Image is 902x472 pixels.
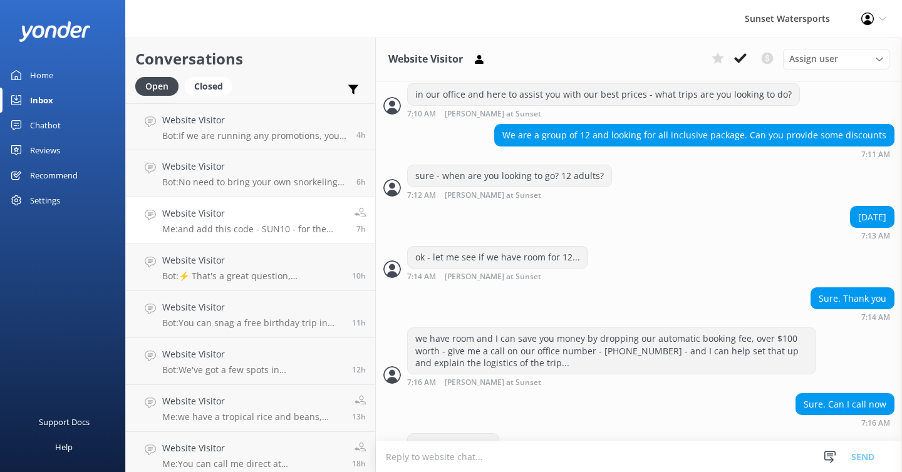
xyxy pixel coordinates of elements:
div: Inbox [30,88,53,113]
p: Bot: You can snag a free birthday trip in [GEOGRAPHIC_DATA] on your exact birthday, with some bla... [162,317,343,329]
strong: 7:14 AM [861,314,890,321]
span: Oct 12 2025 05:59pm (UTC -05:00) America/Cancun [352,270,366,281]
h2: Conversations [135,47,366,71]
div: we have room and I can save you money by dropping our automatic booking fee, over $100 worth - gi... [408,328,816,374]
p: Me: and add this code - SUN10 - for the multiple trip savings [162,223,345,235]
span: Oct 12 2025 03:58pm (UTC -05:00) America/Cancun [352,364,366,375]
span: [PERSON_NAME] at Sunset [445,273,541,281]
div: We are a group of 12 and looking for all inclusive package. Can you provide some discounts [495,125,894,146]
a: Website VisitorBot:No need to bring your own snorkeling equipment for the Sandbar & Kayak Eco Adv... [126,150,375,197]
div: Reviews [30,138,60,163]
span: Oct 13 2025 12:07am (UTC -05:00) America/Cancun [356,130,366,140]
div: Oct 12 2025 07:12pm (UTC -05:00) America/Cancun [407,190,612,200]
div: Oct 12 2025 07:14pm (UTC -05:00) America/Cancun [407,272,588,281]
div: [DATE] [851,207,894,228]
a: Website VisitorBot:You can snag a free birthday trip in [GEOGRAPHIC_DATA] on your exact birthday,... [126,291,375,338]
p: Bot: We've got a few spots in [GEOGRAPHIC_DATA]! Our main check-in is at [STREET_ADDRESS][PERSON_... [162,364,343,376]
div: Help [55,434,73,459]
span: [PERSON_NAME] at Sunset [445,379,541,387]
h4: Website Visitor [162,207,345,220]
a: Website VisitorBot:⚡ That's a great question, unfortunately I do not know the answer. I'm going t... [126,244,375,291]
strong: 7:14 AM [407,273,436,281]
strong: 7:12 AM [407,192,436,200]
strong: 7:11 AM [861,151,890,158]
div: Open [135,77,179,96]
div: ok - let me see if we have room for 12... [408,247,588,268]
h4: Website Visitor [162,254,343,267]
strong: 7:16 AM [407,379,436,387]
div: Assign User [783,49,889,69]
div: Home [30,63,53,88]
div: Support Docs [39,409,90,434]
p: Me: we have a tropical rice and beans, mahi mahi, pulled pork and a sweet jerk chicken.. We have ... [162,411,343,423]
a: Closed [185,79,239,93]
h3: Website Visitor [388,51,463,68]
div: in our office and here to assist you with our best prices - what trips are you looking to do? [408,84,799,105]
div: yup - I am ready... [408,434,499,455]
p: Bot: If we are running any promotions, you'll see the promo code on the tour page. Make sure to e... [162,130,347,141]
span: Assign user [789,52,838,66]
div: Recommend [30,163,78,188]
span: Oct 12 2025 03:27pm (UTC -05:00) America/Cancun [352,411,366,422]
a: Website VisitorBot:If we are running any promotions, you'll see the promo code on the tour page. ... [126,103,375,150]
div: Oct 12 2025 07:16pm (UTC -05:00) America/Cancun [796,418,894,427]
div: Oct 12 2025 07:16pm (UTC -05:00) America/Cancun [407,377,816,387]
div: sure - when are you looking to go? 12 adults? [408,165,611,187]
div: Sure. Thank you [811,288,894,309]
h4: Website Visitor [162,441,343,455]
h4: Website Visitor [162,347,343,361]
img: yonder-white-logo.png [19,21,91,42]
h4: Website Visitor [162,394,343,408]
span: [PERSON_NAME] at Sunset [445,110,541,118]
a: Website VisitorMe:we have a tropical rice and beans, mahi mahi, pulled pork and a sweet jerk chic... [126,385,375,432]
div: Chatbot [30,113,61,138]
h4: Website Visitor [162,113,347,127]
a: Open [135,79,185,93]
div: Oct 12 2025 07:14pm (UTC -05:00) America/Cancun [811,312,894,321]
div: Closed [185,77,232,96]
span: Oct 12 2025 10:39am (UTC -05:00) America/Cancun [352,458,366,469]
p: Me: You can call me direct at [PHONE_NUMBER]. My name is [PERSON_NAME] [162,458,343,469]
span: Oct 12 2025 10:21pm (UTC -05:00) America/Cancun [356,177,366,187]
h4: Website Visitor [162,300,343,314]
a: Website VisitorMe:and add this code - SUN10 - for the multiple trip savings7h [126,197,375,244]
a: Website VisitorBot:We've got a few spots in [GEOGRAPHIC_DATA]! Our main check-in is at [STREET_AD... [126,338,375,385]
div: Sure. Can I call now [796,394,894,415]
div: Oct 12 2025 07:11pm (UTC -05:00) America/Cancun [494,150,894,158]
div: Settings [30,188,60,213]
span: Oct 12 2025 05:24pm (UTC -05:00) America/Cancun [352,317,366,328]
strong: 7:10 AM [407,110,436,118]
p: Bot: No need to bring your own snorkeling equipment for the Sandbar & Kayak Eco Adventure! We pro... [162,177,347,188]
div: Oct 12 2025 07:13pm (UTC -05:00) America/Cancun [850,231,894,240]
span: [PERSON_NAME] at Sunset [445,192,541,200]
h4: Website Visitor [162,160,347,173]
span: Oct 12 2025 09:48pm (UTC -05:00) America/Cancun [356,223,366,234]
p: Bot: ⚡ That's a great question, unfortunately I do not know the answer. I'm going to reach out to... [162,270,343,282]
div: Oct 12 2025 07:10pm (UTC -05:00) America/Cancun [407,109,800,118]
strong: 7:16 AM [861,419,890,427]
strong: 7:13 AM [861,232,890,240]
